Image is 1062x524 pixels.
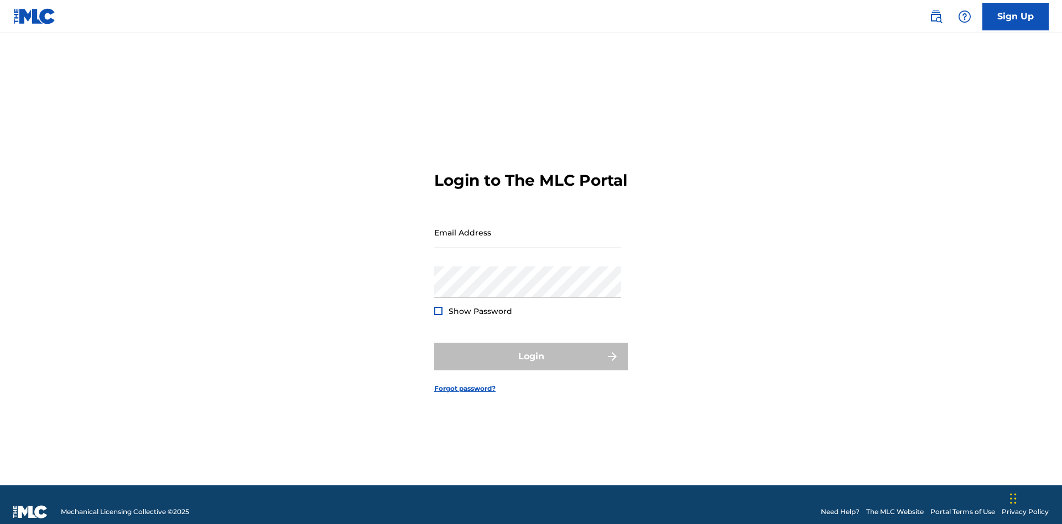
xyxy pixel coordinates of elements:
[1007,471,1062,524] iframe: Chat Widget
[434,384,496,394] a: Forgot password?
[13,8,56,24] img: MLC Logo
[982,3,1049,30] a: Sign Up
[13,505,48,518] img: logo
[925,6,947,28] a: Public Search
[958,10,971,23] img: help
[434,171,627,190] h3: Login to The MLC Portal
[1002,507,1049,517] a: Privacy Policy
[866,507,924,517] a: The MLC Website
[1010,482,1017,515] div: Drag
[930,507,995,517] a: Portal Terms of Use
[449,306,512,316] span: Show Password
[929,10,943,23] img: search
[821,507,860,517] a: Need Help?
[61,507,189,517] span: Mechanical Licensing Collective © 2025
[954,6,976,28] div: Help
